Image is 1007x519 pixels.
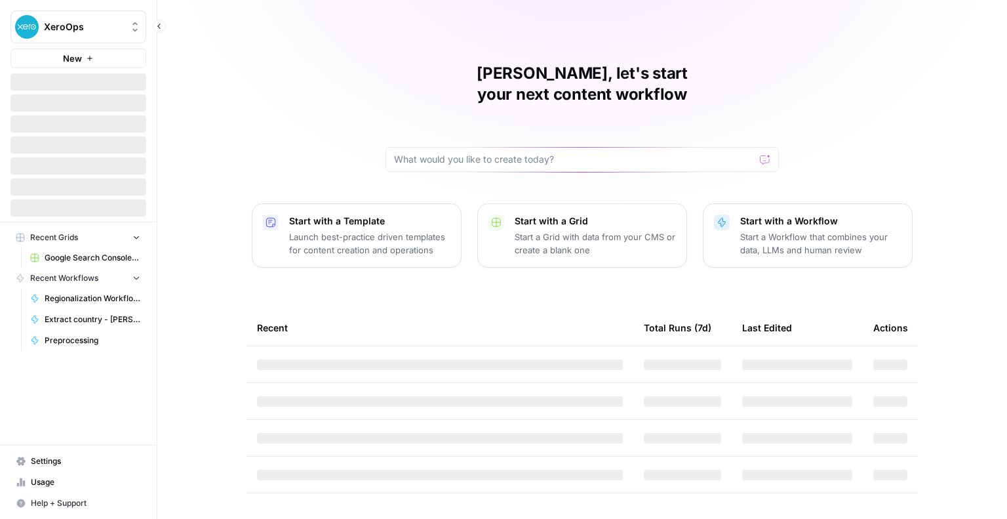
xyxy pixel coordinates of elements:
button: Help + Support [10,493,146,514]
input: What would you like to create today? [394,153,755,166]
p: Launch best-practice driven templates for content creation and operations [289,230,450,257]
span: New [63,52,82,65]
div: Last Edited [742,310,792,346]
span: Help + Support [31,497,140,509]
button: New [10,49,146,68]
p: Start with a Grid [515,215,676,228]
h1: [PERSON_NAME], let's start your next content workflow [385,63,779,105]
span: Google Search Console - [URL][DOMAIN_NAME] [45,252,140,264]
img: XeroOps Logo [15,15,39,39]
span: Preprocessing [45,335,140,346]
span: Recent Workflows [30,272,98,284]
a: Google Search Console - [URL][DOMAIN_NAME] [24,247,146,268]
span: Recent Grids [30,232,78,243]
button: Recent Workflows [10,268,146,288]
div: Actions [873,310,908,346]
span: Regionalization Workflow Test 1 [45,293,140,304]
button: Workspace: XeroOps [10,10,146,43]
p: Start with a Workflow [740,215,901,228]
a: Settings [10,451,146,472]
a: Preprocessing [24,330,146,351]
span: Usage [31,476,140,488]
p: Start a Workflow that combines your data, LLMs and human review [740,230,901,257]
a: Regionalization Workflow Test 1 [24,288,146,309]
button: Start with a WorkflowStart a Workflow that combines your data, LLMs and human review [703,203,913,268]
button: Recent Grids [10,228,146,247]
span: XeroOps [44,20,123,33]
span: Extract country - [PERSON_NAME] [45,314,140,325]
div: Recent [257,310,623,346]
p: Start a Grid with data from your CMS or create a blank one [515,230,676,257]
button: Start with a GridStart a Grid with data from your CMS or create a blank one [477,203,687,268]
p: Start with a Template [289,215,450,228]
a: Usage [10,472,146,493]
a: Extract country - [PERSON_NAME] [24,309,146,330]
div: Total Runs (7d) [644,310,711,346]
span: Settings [31,455,140,467]
button: Start with a TemplateLaunch best-practice driven templates for content creation and operations [252,203,462,268]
